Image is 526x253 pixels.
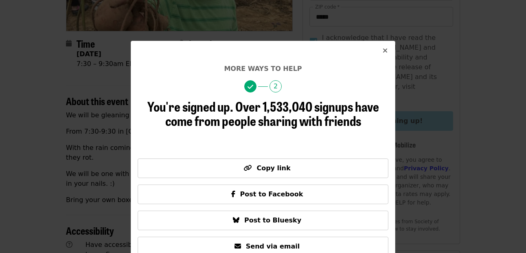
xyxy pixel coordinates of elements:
button: Copy link [138,158,388,178]
span: More ways to help [224,65,302,73]
span: Send via email [246,242,300,250]
span: Over 1,533,040 signups have come from people sharing with friends [165,97,379,130]
span: 2 [270,80,282,92]
i: envelope icon [235,242,241,250]
span: Copy link [256,164,290,172]
i: link icon [243,164,252,172]
span: Post to Bluesky [244,216,301,224]
button: Close [375,41,395,61]
i: facebook-f icon [231,190,235,198]
i: times icon [383,47,388,55]
span: Post to Facebook [240,190,303,198]
i: bluesky icon [233,216,239,224]
i: check icon [248,83,253,91]
span: You're signed up. [147,97,233,116]
button: Post to Bluesky [138,211,388,230]
button: Post to Facebook [138,185,388,204]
